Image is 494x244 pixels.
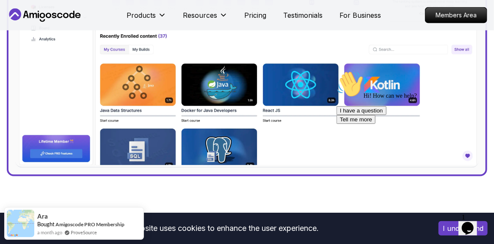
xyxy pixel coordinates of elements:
span: a month ago [37,229,62,236]
span: Hi! How can we help? [3,25,84,32]
button: Tell me more [3,48,42,57]
span: Bought [37,221,55,228]
img: provesource social proof notification image [7,210,34,237]
a: For Business [340,10,381,20]
button: Products [127,10,166,27]
iframe: chat widget [333,67,486,206]
p: Products [127,10,156,20]
button: Resources [183,10,228,27]
iframe: chat widget [458,210,486,236]
img: :wave: [3,3,30,30]
span: Ara [37,213,48,220]
div: This website uses cookies to enhance the user experience. [6,219,426,238]
p: Members Area [425,8,487,23]
a: Amigoscode PRO Membership [55,221,124,228]
div: 👋Hi! How can we help?I have a questionTell me more [3,3,156,57]
button: I have a question [3,39,53,48]
p: Resources [183,10,218,20]
a: Testimonials [284,10,323,20]
button: Accept cookies [439,221,488,236]
a: ProveSource [71,229,97,236]
a: Members Area [425,7,487,23]
a: Pricing [245,10,267,20]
